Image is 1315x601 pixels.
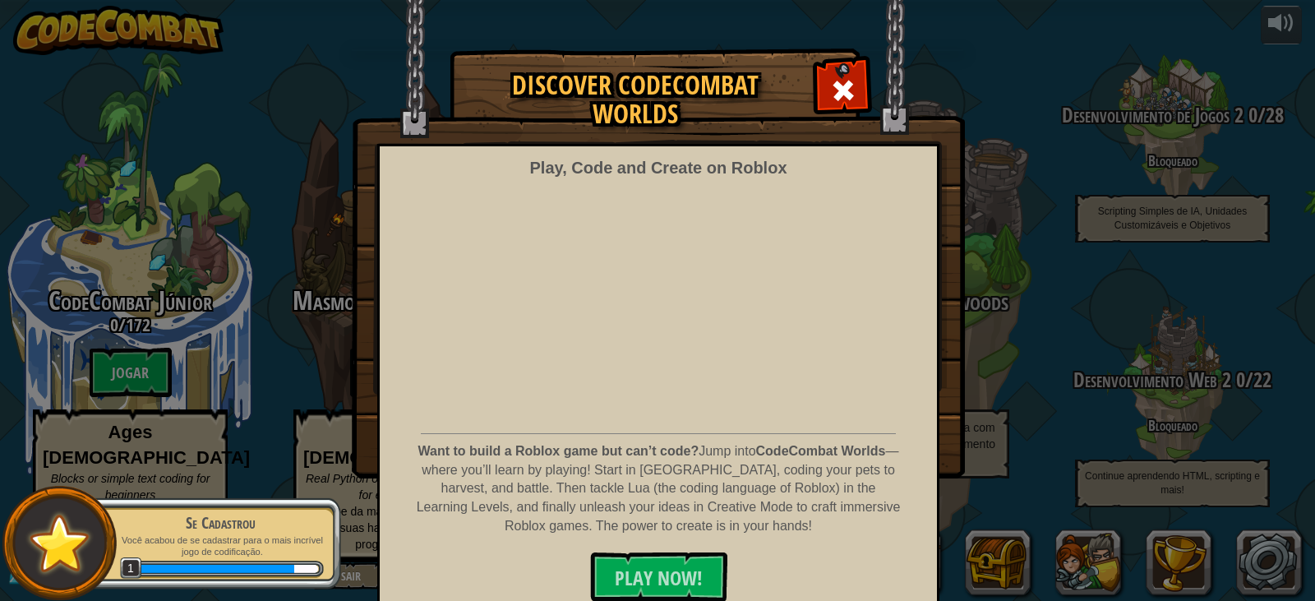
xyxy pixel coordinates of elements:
strong: CodeCombat Worlds [756,444,886,458]
div: Se Cadastrou [117,511,324,534]
img: default.png [22,506,97,580]
h1: Discover CodeCombat Worlds [467,71,804,128]
span: 1 [120,557,142,580]
div: Play, Code and Create on Roblox [529,156,787,180]
span: PLAY NOW! [615,565,703,591]
p: Jump into — where you’ll learn by playing! Start in [GEOGRAPHIC_DATA], coding your pets to harves... [415,442,902,536]
strong: Want to build a Roblox game but can’t code? [418,444,699,458]
p: Você acabou de se cadastrar para o mais incrível jogo de codificação. [117,534,324,558]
